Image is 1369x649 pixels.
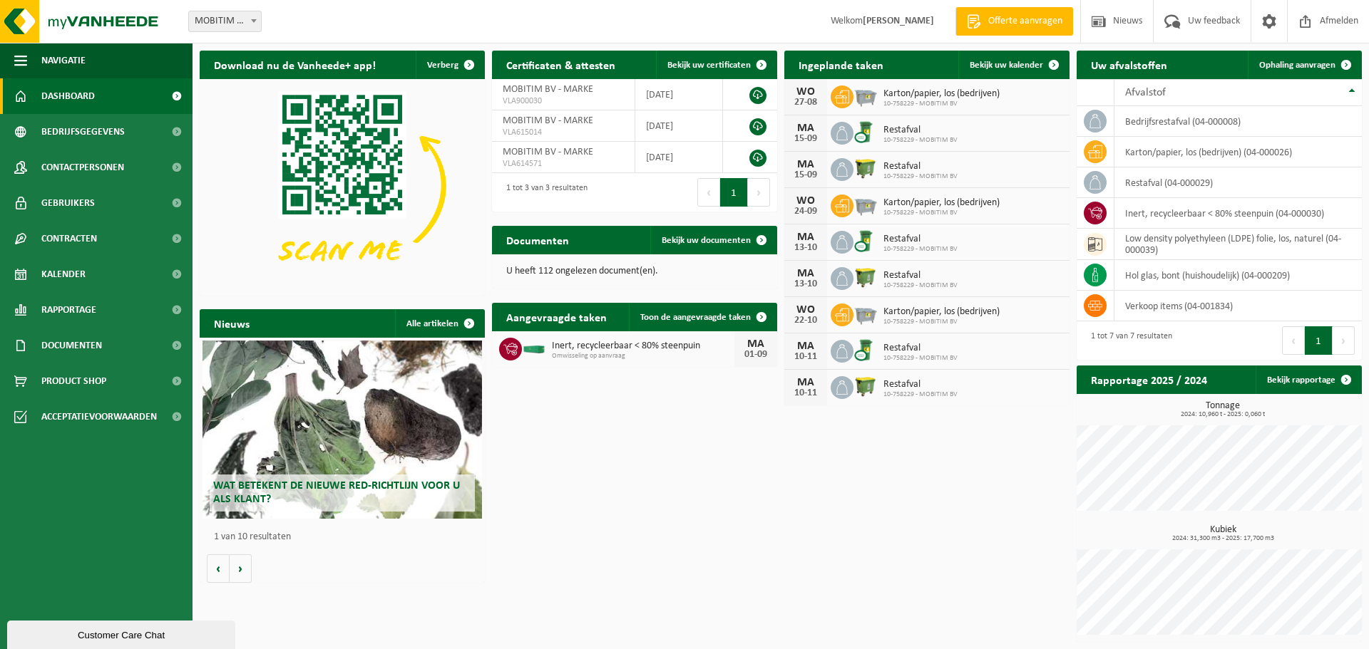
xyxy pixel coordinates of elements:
[791,388,820,398] div: 10-11
[41,78,95,114] span: Dashboard
[503,158,624,170] span: VLA614571
[492,303,621,331] h2: Aangevraagde taken
[1077,365,1221,393] h2: Rapportage 2025 / 2024
[416,51,483,79] button: Verberg
[230,554,252,583] button: Volgende
[1114,291,1362,321] td: verkoop items (04-001834)
[522,341,546,354] img: HK-XC-20-GN-00
[853,120,878,144] img: WB-0240-CU
[791,232,820,243] div: MA
[853,301,878,326] img: WB-2500-GAL-GY-01
[791,316,820,326] div: 22-10
[492,226,583,254] h2: Documenten
[213,480,460,505] span: Wat betekent de nieuwe RED-richtlijn voor u als klant?
[41,114,125,150] span: Bedrijfsgegevens
[662,236,751,245] span: Bekijk uw documenten
[853,338,878,362] img: WB-0240-CU
[667,61,751,70] span: Bekijk uw certificaten
[41,256,86,292] span: Kalender
[883,245,958,254] span: 10-758229 - MOBITIM BV
[1248,51,1360,79] a: Ophaling aanvragen
[1084,325,1172,356] div: 1 tot 7 van 7 resultaten
[1256,365,1360,394] a: Bekijk rapportage
[958,51,1068,79] a: Bekijk uw kalender
[883,125,958,136] span: Restafval
[492,51,630,78] h2: Certificaten & attesten
[791,159,820,170] div: MA
[506,266,763,276] p: U heeft 112 ongelezen document(en).
[853,265,878,289] img: WB-1100-HPE-GN-50
[853,156,878,180] img: WB-1100-HPE-GN-50
[883,209,1000,217] span: 10-758229 - MOBITIM BV
[635,142,724,173] td: [DATE]
[1084,535,1362,542] span: 2024: 31,300 m3 - 2025: 17,700 m3
[499,177,588,208] div: 1 tot 3 van 3 resultaten
[791,86,820,98] div: WO
[883,270,958,281] span: Restafval
[7,618,238,649] iframe: chat widget
[791,377,820,388] div: MA
[883,306,1000,318] span: Karton/papier, los (bedrijven)
[784,51,898,78] h2: Ingeplande taken
[1305,326,1333,355] button: 1
[202,341,482,519] a: Wat betekent de nieuwe RED-richtlijn voor u als klant?
[552,341,734,352] span: Inert, recycleerbaar < 80% steenpuin
[1114,229,1362,260] td: low density polyethyleen (LDPE) folie, los, naturel (04-000039)
[41,328,102,363] span: Documenten
[863,16,934,26] strong: [PERSON_NAME]
[853,192,878,217] img: WB-2500-GAL-GY-01
[427,61,458,70] span: Verberg
[791,195,820,207] div: WO
[970,61,1043,70] span: Bekijk uw kalender
[883,161,958,172] span: Restafval
[1084,411,1362,418] span: 2024: 10,960 t - 2025: 0,060 t
[41,150,124,185] span: Contactpersonen
[853,229,878,253] img: WB-0240-CU
[1114,167,1362,198] td: restafval (04-000029)
[41,292,96,328] span: Rapportage
[1114,198,1362,229] td: inert, recycleerbaar < 80% steenpuin (04-000030)
[200,79,485,293] img: Download de VHEPlus App
[395,309,483,338] a: Alle artikelen
[853,83,878,108] img: WB-2500-GAL-GY-01
[883,379,958,390] span: Restafval
[503,127,624,138] span: VLA615014
[883,234,958,245] span: Restafval
[503,115,593,126] span: MOBITIM BV - MARKE
[985,14,1066,28] span: Offerte aanvragen
[200,51,390,78] h2: Download nu de Vanheede+ app!
[635,110,724,142] td: [DATE]
[188,11,262,32] span: MOBITIM BV
[207,554,230,583] button: Vorige
[791,304,820,316] div: WO
[41,185,95,221] span: Gebruikers
[791,352,820,362] div: 10-11
[791,170,820,180] div: 15-09
[697,178,720,207] button: Previous
[41,363,106,399] span: Product Shop
[853,374,878,398] img: WB-1100-HPE-GN-50
[791,243,820,253] div: 13-10
[200,309,264,337] h2: Nieuws
[1333,326,1355,355] button: Next
[1077,51,1181,78] h2: Uw afvalstoffen
[720,178,748,207] button: 1
[883,172,958,181] span: 10-758229 - MOBITIM BV
[552,352,734,360] span: Omwisseling op aanvraag
[503,147,593,157] span: MOBITIM BV - MARKE
[883,318,1000,326] span: 10-758229 - MOBITIM BV
[742,338,770,350] div: MA
[883,136,958,145] span: 10-758229 - MOBITIM BV
[791,341,820,352] div: MA
[883,390,958,399] span: 10-758229 - MOBITIM BV
[41,43,86,78] span: Navigatie
[1084,525,1362,542] h3: Kubiek
[883,354,958,363] span: 10-758229 - MOBITIM BV
[748,178,770,207] button: Next
[791,279,820,289] div: 13-10
[742,350,770,360] div: 01-09
[1114,106,1362,137] td: bedrijfsrestafval (04-000008)
[791,123,820,134] div: MA
[791,134,820,144] div: 15-09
